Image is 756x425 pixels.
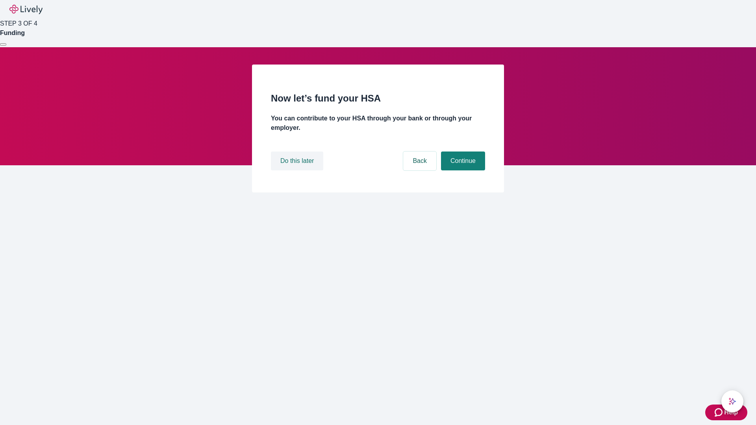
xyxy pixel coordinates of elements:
button: Do this later [271,152,323,170]
h2: Now let’s fund your HSA [271,91,485,105]
button: chat [721,390,743,412]
button: Back [403,152,436,170]
svg: Zendesk support icon [715,408,724,417]
button: Continue [441,152,485,170]
h4: You can contribute to your HSA through your bank or through your employer. [271,114,485,133]
button: Zendesk support iconHelp [705,405,747,420]
svg: Lively AI Assistant [728,397,736,405]
img: Lively [9,5,43,14]
span: Help [724,408,738,417]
